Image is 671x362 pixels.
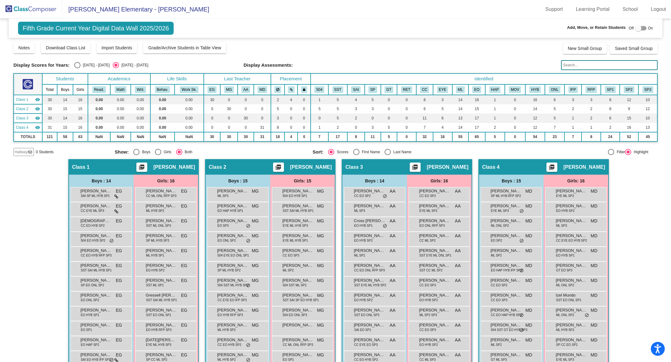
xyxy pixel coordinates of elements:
td: 18 [433,132,452,141]
div: Both [182,149,193,155]
td: 16 [468,95,485,104]
td: 30 [204,132,220,141]
mat-icon: picture_as_pdf [275,164,282,173]
button: CC [420,86,429,93]
td: 0.00 [110,123,131,132]
button: HYB [529,86,541,93]
td: 0 [285,114,298,123]
td: 0.00 [110,114,131,123]
button: SP [368,86,377,93]
td: 1 [564,114,582,123]
td: 1 [311,123,328,132]
mat-icon: visibility [35,106,40,111]
button: HAP [489,86,500,93]
td: 4 [433,123,452,132]
td: NaN [88,132,111,141]
td: 16 [73,123,88,132]
td: 52 [620,132,638,141]
th: Total [42,84,57,95]
td: 3 [271,114,285,123]
td: 0 [397,104,416,114]
button: RFP [586,86,597,93]
td: 14 [452,95,469,104]
td: 14 [452,123,469,132]
span: Class 1 [16,97,28,102]
td: 0 [347,123,365,132]
td: 7 [311,132,328,141]
td: 7 [564,132,582,141]
td: 16 [73,95,88,104]
th: Student Study Team [328,84,347,95]
td: 0 [298,104,310,114]
td: 2 [485,123,505,132]
button: MG [224,86,234,93]
td: 14 [452,104,469,114]
span: On [648,25,653,31]
td: 18 [271,132,285,141]
td: 0.00 [110,104,131,114]
td: Mayra Davalos - No Class Name [14,123,42,132]
td: Alina Alvarez - No Class Name [14,114,42,123]
td: 0 [220,114,238,123]
td: 5 [328,114,347,123]
td: 2 [271,95,285,104]
span: Display Scores for Years: [13,62,70,68]
button: Work Sk. [180,86,199,93]
td: 54 [525,132,545,141]
button: MOV [509,86,521,93]
td: Elizabeth Gomez - No Class Name [14,95,42,104]
th: Margaret Gallardo [220,84,238,95]
div: [DATE] - [DATE] [119,62,148,68]
button: ML [456,86,465,93]
span: Class 2 [209,164,226,170]
mat-icon: picture_as_pdf [411,164,419,173]
td: 0.00 [131,123,150,132]
td: 3 [433,95,452,104]
span: 0 Students [36,149,53,155]
td: 45 [638,132,657,141]
td: 5 [433,104,452,114]
td: 0 [505,123,525,132]
td: 0 [397,123,416,132]
td: 0.00 [88,95,111,104]
td: 2 [582,114,601,123]
span: Sort: [313,149,323,155]
td: 0.00 [150,123,175,132]
button: SP2 [624,86,634,93]
button: EG [208,86,217,93]
td: 58 [57,132,73,141]
th: Initial Fluent English Proficient [564,84,582,95]
td: 0 [204,123,220,132]
td: 0 [204,114,220,123]
span: Saved Small Group [615,46,652,51]
span: Display Assessments: [244,62,293,68]
span: Add, Move, or Retain Students [567,25,626,31]
td: 15 [57,123,73,132]
td: 17 [468,123,485,132]
td: 0.00 [88,114,111,123]
button: Print Students Details [410,163,421,172]
mat-icon: picture_as_pdf [548,164,555,173]
td: 0.00 [175,104,204,114]
td: 3 [365,104,381,114]
td: 0.00 [131,104,150,114]
td: 2 [564,104,582,114]
div: Last Name [391,149,411,155]
mat-icon: visibility [35,125,40,130]
td: 0 [505,132,525,141]
td: 5 [328,95,347,104]
button: SST [332,86,343,93]
td: 8 [601,104,619,114]
td: 8 [416,95,433,104]
span: Class 2 [16,106,28,112]
a: School [618,4,643,14]
td: 0.00 [150,95,175,104]
button: Notes [13,42,35,53]
span: Download Class List [46,45,85,50]
td: 15 [73,104,88,114]
td: 24 [601,132,619,141]
td: 1 [311,95,328,104]
div: Scores [334,149,348,155]
td: 9 [620,104,638,114]
td: 121 [42,132,57,141]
